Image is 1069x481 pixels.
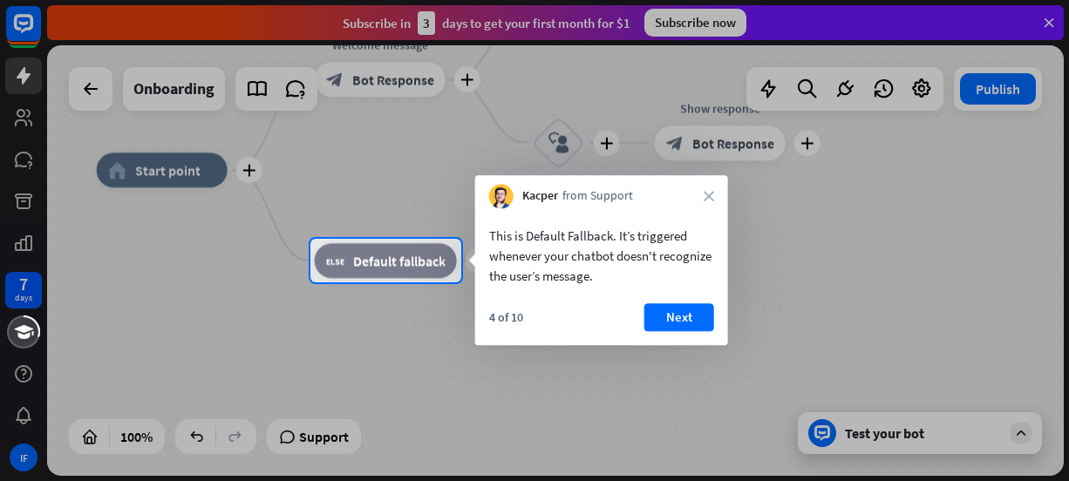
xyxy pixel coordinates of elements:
span: from Support [562,188,633,206]
span: Kacper [522,188,558,206]
i: close [704,191,714,201]
button: Open LiveChat chat widget [14,7,66,59]
div: 4 of 10 [489,309,523,325]
div: This is Default Fallback. It’s triggered whenever your chatbot doesn't recognize the user’s message. [489,226,714,286]
i: block_fallback [326,252,344,269]
span: Default fallback [353,252,446,269]
button: Next [644,303,714,331]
